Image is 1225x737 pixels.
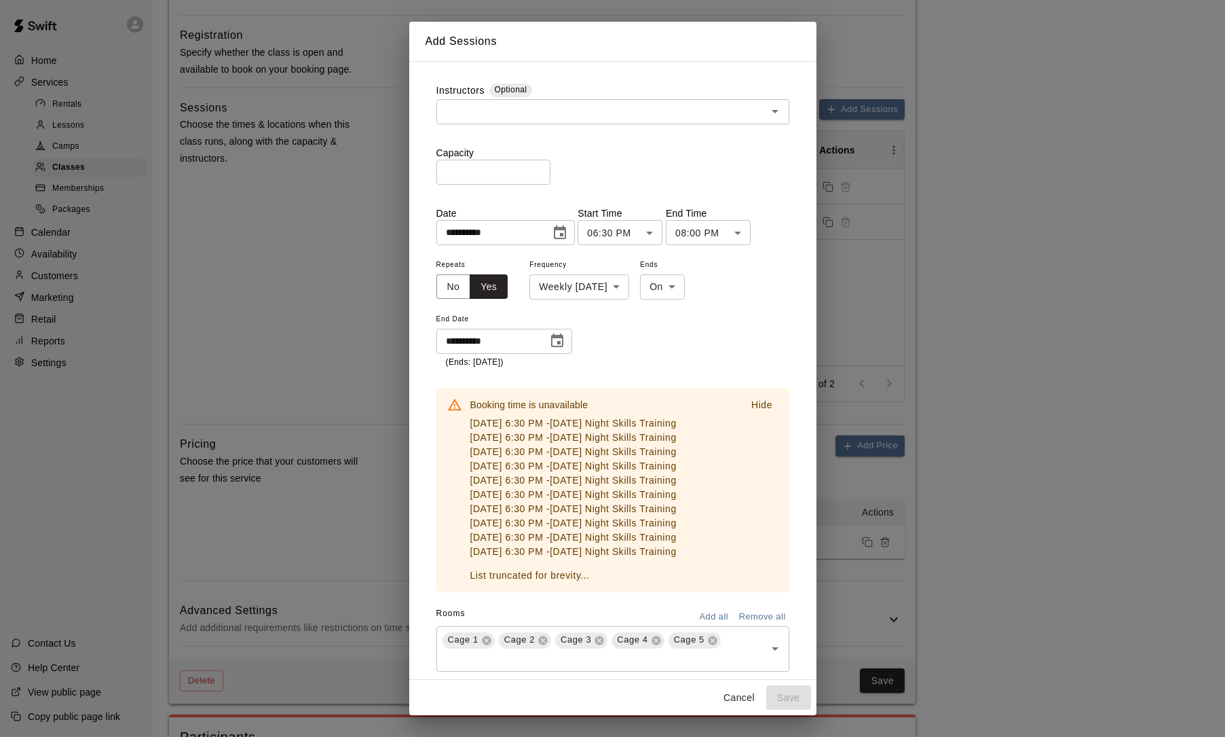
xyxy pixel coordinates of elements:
[611,633,653,647] span: Cage 4
[436,609,466,618] span: Rooms
[640,274,685,300] div: On
[766,102,785,121] button: Open
[409,22,816,61] h2: Add Sessions
[495,85,527,94] span: Optional
[446,356,563,370] p: (Ends: [DATE])
[470,445,677,459] p: [DATE] 6:30 PM - [DATE] Night Skills Training
[470,531,677,545] p: [DATE] 6:30 PM - [DATE] Night Skills Training
[470,516,677,531] p: [DATE] 6:30 PM - [DATE] Night Skills Training
[470,393,677,588] div: Booking time is unavailable
[470,274,508,300] button: Yes
[470,416,677,431] p: [DATE] 6:30 PM - [DATE] Night Skills Training
[442,633,484,647] span: Cage 1
[436,274,471,300] button: No
[436,256,519,274] span: Repeats
[692,607,736,628] button: Add all
[442,632,495,649] div: Cage 1
[436,310,572,329] span: End Date
[666,220,751,245] div: 08:00 PM
[578,220,662,245] div: 06:30 PM
[470,545,677,559] p: [DATE] 6:30 PM - [DATE] Night Skills Training
[668,633,710,647] span: Cage 5
[470,569,677,583] p: List truncated for brevity...
[611,632,664,649] div: Cage 4
[436,146,789,160] p: Capacity
[529,256,629,274] span: Frequency
[544,327,571,355] button: Choose date, selected date is Aug 13, 2026
[436,84,485,99] label: Instructors
[740,395,784,415] button: Hide
[529,274,629,300] div: Weekly [DATE]
[546,219,573,247] button: Choose date, selected date is Aug 20, 2025
[470,431,677,445] p: [DATE] 6:30 PM - [DATE] Night Skills Training
[436,274,508,300] div: outlined button group
[470,473,677,488] p: [DATE] 6:30 PM - [DATE] Night Skills Training
[717,685,761,711] button: Cancel
[640,256,685,274] span: Ends
[751,398,772,412] p: Hide
[555,632,607,649] div: Cage 3
[668,632,721,649] div: Cage 5
[470,502,677,516] p: [DATE] 6:30 PM - [DATE] Night Skills Training
[470,459,677,473] p: [DATE] 6:30 PM - [DATE] Night Skills Training
[578,206,662,220] p: Start Time
[436,206,575,220] p: Date
[666,206,751,220] p: End Time
[766,639,785,658] button: Open
[470,488,677,502] p: [DATE] 6:30 PM - [DATE] Night Skills Training
[555,633,597,647] span: Cage 3
[499,632,551,649] div: Cage 2
[736,607,789,628] button: Remove all
[499,633,540,647] span: Cage 2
